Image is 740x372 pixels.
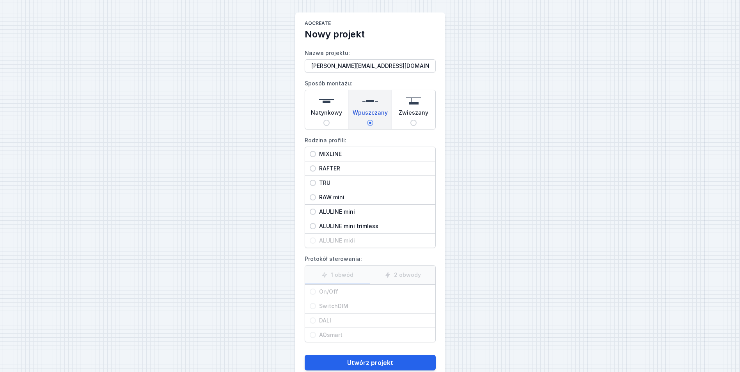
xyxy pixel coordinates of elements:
img: suspended.svg [406,93,421,109]
input: Zwieszany [410,120,417,126]
input: ALULINE mini trimless [310,223,316,229]
label: Sposób montażu: [305,77,436,129]
span: RAFTER [316,165,431,172]
span: ALULINE mini [316,208,431,216]
input: RAFTER [310,165,316,172]
input: Wpuszczany [367,120,373,126]
input: ALULINE mini [310,209,316,215]
img: recessed.svg [362,93,378,109]
h1: AQcreate [305,20,436,28]
input: RAW mini [310,194,316,200]
h2: Nowy projekt [305,28,436,41]
span: Natynkowy [311,109,342,120]
input: Nazwa projektu: [305,59,436,73]
label: Protokół sterowania: [305,253,436,342]
input: Natynkowy [323,120,330,126]
span: MIXLINE [316,150,431,158]
input: MIXLINE [310,151,316,157]
input: TRU [310,180,316,186]
span: Zwieszany [399,109,428,120]
label: Nazwa projektu: [305,47,436,73]
span: TRU [316,179,431,187]
img: surface.svg [319,93,334,109]
span: RAW mini [316,193,431,201]
label: Rodzina profili: [305,134,436,248]
span: ALULINE mini trimless [316,222,431,230]
span: Wpuszczany [353,109,388,120]
button: Utwórz projekt [305,355,436,370]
